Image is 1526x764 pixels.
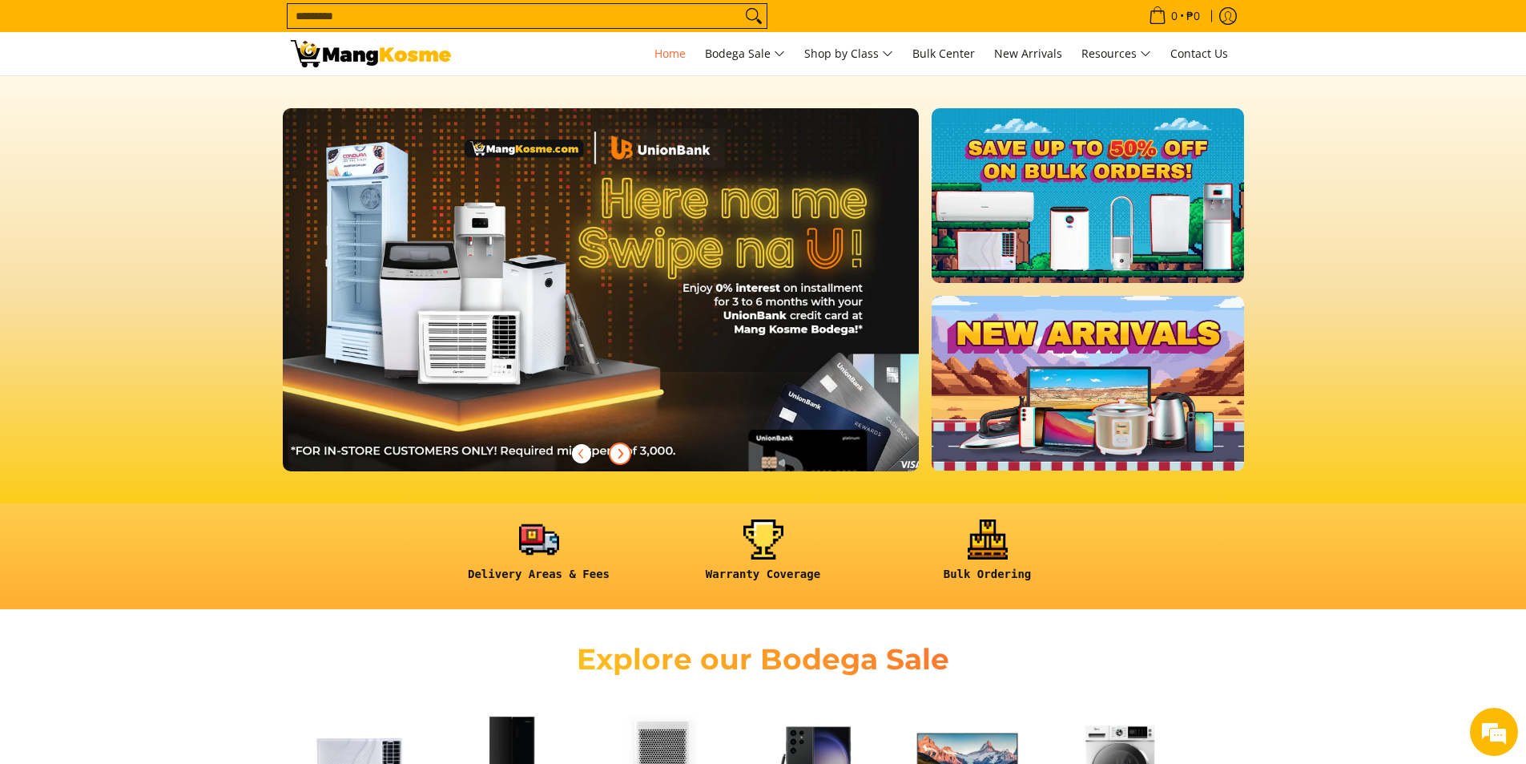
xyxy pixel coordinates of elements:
span: 0 [1169,10,1180,22]
a: Bulk Center [904,32,983,75]
span: Home [654,46,686,61]
a: New Arrivals [986,32,1070,75]
img: 061125 mk unionbank 1510x861 rev 5 [276,104,926,475]
nav: Main Menu [467,32,1236,75]
span: ₱0 [1184,10,1202,22]
a: <h6><strong>Delivery Areas & Fees</strong></h6> [435,519,643,594]
span: Resources [1081,44,1151,64]
button: Search [741,4,767,28]
button: Previous [564,436,599,471]
span: New Arrivals [994,46,1062,61]
button: Next [602,436,638,471]
a: Bodega Sale [697,32,793,75]
span: • [1144,7,1205,25]
a: <h6><strong>Warranty Coverage</strong></h6> [659,519,868,594]
a: <h6><strong>Bulk Ordering</strong></h6> [884,519,1092,594]
a: Resources [1073,32,1159,75]
span: Contact Us [1170,46,1228,61]
span: Bulk Center [912,46,975,61]
span: Bodega Sale [705,44,785,64]
h2: Explore our Bodega Sale [531,641,996,677]
a: Contact Us [1162,32,1236,75]
a: Shop by Class [796,32,901,75]
span: Shop by Class [804,44,893,64]
a: Home [646,32,694,75]
img: Mang Kosme: Your Home Appliances Warehouse Sale Partner! [291,40,451,67]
